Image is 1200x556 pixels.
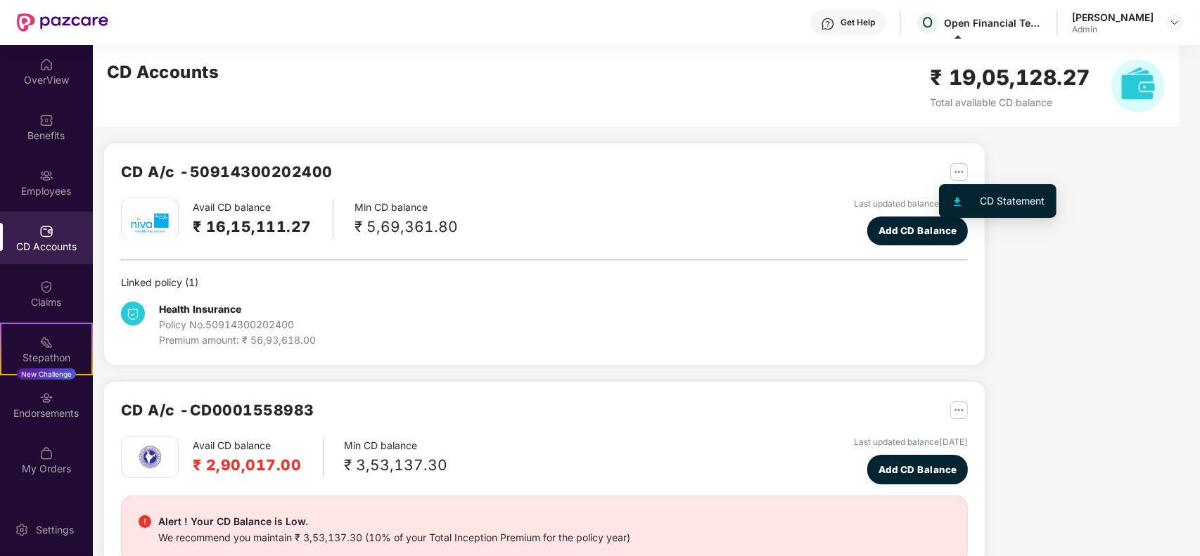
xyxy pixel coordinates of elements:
img: nia.png [126,444,174,471]
div: Open Financial Technologies Private Limited [944,16,1042,30]
img: svg+xml;base64,PHN2ZyB4bWxucz0iaHR0cDovL3d3dy53My5vcmcvMjAwMC9zdmciIHdpZHRoPSIyNSIgaGVpZ2h0PSIyNS... [950,163,968,181]
button: Add CD Balance [867,216,968,246]
b: Health Insurance [159,303,241,315]
button: Add CD Balance [867,455,968,484]
span: Add CD Balance [879,224,957,238]
div: Last updated balance [DATE] [854,436,968,449]
img: svg+xml;base64,PHN2ZyB4bWxucz0iaHR0cDovL3d3dy53My5vcmcvMjAwMC9zdmciIHhtbG5zOnhsaW5rPSJodHRwOi8vd3... [954,198,961,206]
div: We recommend you maintain ₹ 3,53,137.30 (10% of your Total Inception Premium for the policy year) [158,530,630,545]
img: svg+xml;base64,PHN2ZyBpZD0iSG9tZSIgeG1sbnM9Imh0dHA6Ly93d3cudzMub3JnLzIwMDAvc3ZnIiB3aWR0aD0iMjAiIG... [39,58,53,72]
div: Avail CD balance [193,438,324,477]
h2: CD Accounts [107,59,219,86]
div: Last updated balance [DATE] [854,198,968,211]
img: svg+xml;base64,PHN2ZyBpZD0iU2V0dGluZy0yMHgyMCIgeG1sbnM9Imh0dHA6Ly93d3cudzMub3JnLzIwMDAvc3ZnIiB3aW... [15,523,29,537]
img: svg+xml;base64,PHN2ZyBpZD0iRHJvcGRvd24tMzJ4MzIiIHhtbG5zPSJodHRwOi8vd3d3LnczLm9yZy8yMDAwL3N2ZyIgd2... [1169,17,1180,28]
h2: ₹ 16,15,111.27 [193,215,312,238]
div: Get Help [841,17,875,28]
div: Settings [32,523,78,537]
img: svg+xml;base64,PHN2ZyBpZD0iRGFuZ2VyX2FsZXJ0IiBkYXRhLW5hbWU9IkRhbmdlciBhbGVydCIgeG1sbnM9Imh0dHA6Ly... [139,515,151,528]
img: svg+xml;base64,PHN2ZyB4bWxucz0iaHR0cDovL3d3dy53My5vcmcvMjAwMC9zdmciIHdpZHRoPSIzNCIgaGVpZ2h0PSIzNC... [121,302,145,325]
img: svg+xml;base64,PHN2ZyB4bWxucz0iaHR0cDovL3d3dy53My5vcmcvMjAwMC9zdmciIHdpZHRoPSIyMSIgaGVpZ2h0PSIyMC... [39,335,53,349]
div: Linked policy ( 1 ) [121,275,968,290]
div: ₹ 5,69,361.80 [355,215,458,238]
span: Add CD Balance [879,463,957,477]
div: Alert ! Your CD Balance is Low. [158,513,630,530]
img: svg+xml;base64,PHN2ZyBpZD0iQmVuZWZpdHMiIHhtbG5zPSJodHRwOi8vd3d3LnczLm9yZy8yMDAwL3N2ZyIgd2lkdGg9Ij... [39,113,53,127]
div: Stepathon [1,351,91,365]
img: New Pazcare Logo [17,13,108,32]
div: [PERSON_NAME] [1072,11,1154,24]
div: Admin [1072,24,1154,35]
img: svg+xml;base64,PHN2ZyB4bWxucz0iaHR0cDovL3d3dy53My5vcmcvMjAwMC9zdmciIHdpZHRoPSIyNSIgaGVpZ2h0PSIyNS... [950,401,968,419]
img: svg+xml;base64,PHN2ZyB4bWxucz0iaHR0cDovL3d3dy53My5vcmcvMjAwMC9zdmciIHhtbG5zOnhsaW5rPSJodHRwOi8vd3... [1111,59,1165,112]
h2: CD A/c - 50914300202400 [121,160,333,183]
div: Policy No. 50914300202400 [159,317,316,332]
h2: ₹ 19,05,128.27 [930,61,1090,94]
h2: CD A/c - CD0001558983 [121,399,314,422]
div: Premium amount: ₹ 56,93,618.00 [159,332,316,348]
div: CD Statement [981,193,1045,209]
img: svg+xml;base64,PHN2ZyBpZD0iRW5kb3JzZW1lbnRzIiB4bWxucz0iaHR0cDovL3d3dy53My5vcmcvMjAwMC9zdmciIHdpZH... [39,391,53,405]
div: New Challenge [17,368,76,380]
div: Min CD balance [345,438,448,477]
img: svg+xml;base64,PHN2ZyBpZD0iRW1wbG95ZWVzIiB4bWxucz0iaHR0cDovL3d3dy53My5vcmcvMjAwMC9zdmciIHdpZHRoPS... [39,169,53,183]
img: svg+xml;base64,PHN2ZyBpZD0iQ2xhaW0iIHhtbG5zPSJodHRwOi8vd3d3LnczLm9yZy8yMDAwL3N2ZyIgd2lkdGg9IjIwIi... [39,280,53,294]
div: ₹ 3,53,137.30 [345,453,448,477]
img: svg+xml;base64,PHN2ZyBpZD0iTXlfT3JkZXJzIiBkYXRhLW5hbWU9Ik15IE9yZGVycyIgeG1sbnM9Imh0dHA6Ly93d3cudz... [39,446,53,460]
div: Min CD balance [355,200,458,238]
div: Avail CD balance [193,200,333,238]
img: mbhicl.png [125,198,174,247]
span: O [922,14,933,31]
img: svg+xml;base64,PHN2ZyBpZD0iSGVscC0zMngzMiIgeG1sbnM9Imh0dHA6Ly93d3cudzMub3JnLzIwMDAvc3ZnIiB3aWR0aD... [821,17,835,31]
span: Total available CD balance [930,96,1052,108]
h2: ₹ 2,90,017.00 [193,453,302,477]
img: svg+xml;base64,PHN2ZyBpZD0iQ0RfQWNjb3VudHMiIGRhdGEtbmFtZT0iQ0QgQWNjb3VudHMiIHhtbG5zPSJodHRwOi8vd3... [39,224,53,238]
